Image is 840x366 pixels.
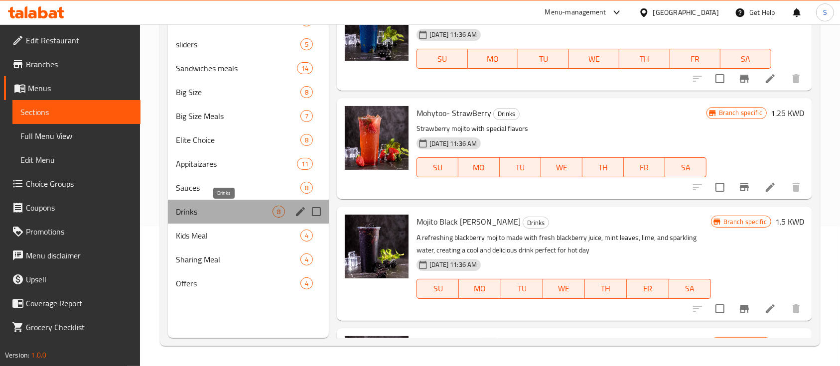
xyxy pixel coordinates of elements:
span: SA [724,52,767,66]
button: FR [627,279,669,299]
button: SA [720,49,771,69]
a: Coverage Report [4,291,140,315]
span: 8 [301,135,312,145]
span: SA [669,160,702,175]
span: Choice Groups [26,178,133,190]
span: Branch specific [715,108,766,118]
div: items [300,253,313,265]
span: Sandwiches meals [176,62,297,74]
div: Appitaizares11 [168,152,329,176]
button: MO [468,49,519,69]
button: edit [293,204,308,219]
span: Select to update [709,298,730,319]
div: Elite Choice8 [168,128,329,152]
span: SU [421,160,454,175]
div: Big Size Meals7 [168,104,329,128]
button: TH [619,49,670,69]
span: 8 [301,88,312,97]
span: WE [573,52,616,66]
span: SU [421,281,455,296]
span: TU [504,160,537,175]
button: TU [501,279,543,299]
span: TH [586,160,620,175]
span: Branch specific [719,217,771,227]
a: Menu disclaimer [4,244,140,267]
a: Sections [12,100,140,124]
span: Branches [26,58,133,70]
span: MO [472,52,515,66]
button: FR [624,157,665,177]
span: TU [505,281,539,296]
div: Kids Meal4 [168,224,329,247]
div: Elite Choice [176,134,300,146]
span: TH [623,52,666,66]
span: Select to update [709,177,730,198]
p: A refreshing blackberry mojito made with fresh blackberry juice, mint leaves, lime, and sparkling... [417,232,710,256]
a: Edit menu item [764,73,776,85]
span: WE [545,160,578,175]
span: 11 [297,159,312,169]
button: MO [458,157,500,177]
button: TH [585,279,627,299]
div: Sauces8 [168,176,329,200]
button: SU [417,49,467,69]
span: sliders [176,38,300,50]
span: Mohytoo- StrawBerry [417,106,491,121]
span: SU [421,52,463,66]
span: 14 [297,64,312,73]
a: Promotions [4,220,140,244]
a: Edit Menu [12,148,140,172]
button: SU [417,279,459,299]
button: TU [518,49,569,69]
button: TU [500,157,541,177]
div: items [297,62,313,74]
span: [DATE] 11:36 AM [425,260,481,269]
button: WE [569,49,620,69]
div: sliders5 [168,32,329,56]
span: 1.0.0 [31,349,46,362]
button: delete [784,297,808,321]
div: items [300,86,313,98]
a: Upsell [4,267,140,291]
span: Sections [20,106,133,118]
button: TH [582,157,624,177]
button: Branch-specific-item [732,67,756,91]
div: items [297,158,313,170]
span: Full Menu View [20,130,133,142]
span: Coupons [26,202,133,214]
span: 8 [301,183,312,193]
div: Sandwiches meals14 [168,56,329,80]
button: WE [541,157,582,177]
div: items [300,277,313,289]
span: Sharing Meal [176,253,300,265]
div: Sharing Meal4 [168,247,329,271]
span: S [823,7,827,18]
img: Mojito Black Berry [345,215,409,278]
div: items [300,38,313,50]
span: Version: [5,349,29,362]
span: Appitaizares [176,158,297,170]
a: Branches [4,52,140,76]
nav: Menu sections [168,4,329,299]
span: Edit Menu [20,154,133,166]
div: Drinks [476,338,502,350]
span: 5 [301,40,312,49]
span: FR [631,281,665,296]
span: [DATE] 11:36 AM [425,30,481,39]
span: Select to update [709,68,730,89]
div: Sauces [176,182,300,194]
div: [GEOGRAPHIC_DATA] [653,7,719,18]
span: MO [462,160,496,175]
h6: 1.5 KWD [775,215,804,229]
button: Branch-specific-item [732,175,756,199]
span: Menu disclaimer [26,249,133,261]
div: Drinks8edit [168,200,329,224]
span: Grocery Checklist [26,321,133,333]
div: Big Size [176,86,300,98]
span: WE [547,281,581,296]
span: 8 [273,207,284,217]
a: Menus [4,76,140,100]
